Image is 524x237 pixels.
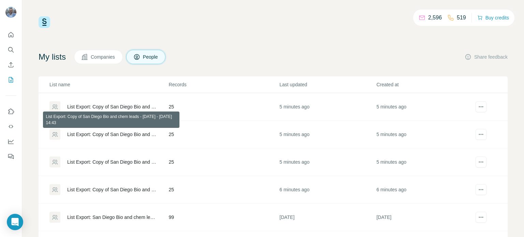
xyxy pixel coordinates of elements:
[476,212,486,223] button: actions
[5,29,16,41] button: Quick start
[457,14,466,22] p: 519
[39,51,66,62] h4: My lists
[169,121,279,148] td: 25
[5,74,16,86] button: My lists
[169,93,279,121] td: 25
[39,16,50,28] img: Surfe Logo
[67,131,157,138] div: List Export: Copy of San Diego Bio and chem leads - [DATE] - [DATE] 14:43
[169,176,279,204] td: 25
[49,81,168,88] p: List name
[67,103,157,110] div: List Export: Copy of San Diego Bio and chem leads - [DATE] - [DATE] 14:43
[67,159,157,165] div: List Export: Copy of San Diego Bio and chem leads - [DATE] - [DATE] 14:42
[376,121,473,148] td: 5 minutes ago
[5,7,16,18] img: Avatar
[476,157,486,167] button: actions
[67,186,157,193] div: List Export: Copy of San Diego Bio and chem leads - [DATE] - [DATE] 14:42
[465,54,508,60] button: Share feedback
[169,81,279,88] p: Records
[279,121,376,148] td: 5 minutes ago
[376,81,472,88] p: Created at
[143,54,159,60] span: People
[428,14,442,22] p: 2,596
[376,204,473,231] td: [DATE]
[5,150,16,163] button: Feedback
[279,81,376,88] p: Last updated
[5,120,16,133] button: Use Surfe API
[476,129,486,140] button: actions
[279,148,376,176] td: 5 minutes ago
[476,184,486,195] button: actions
[376,148,473,176] td: 5 minutes ago
[67,214,157,221] div: List Export: San Diego Bio and chem leads - [DATE] - [DATE] 20:32
[5,135,16,148] button: Dashboard
[91,54,116,60] span: Companies
[376,93,473,121] td: 5 minutes ago
[169,204,279,231] td: 99
[477,13,509,23] button: Buy credits
[5,105,16,118] button: Use Surfe on LinkedIn
[7,214,23,230] div: Open Intercom Messenger
[169,148,279,176] td: 25
[279,93,376,121] td: 5 minutes ago
[279,176,376,204] td: 6 minutes ago
[5,44,16,56] button: Search
[476,101,486,112] button: actions
[279,204,376,231] td: [DATE]
[5,59,16,71] button: Enrich CSV
[376,176,473,204] td: 6 minutes ago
